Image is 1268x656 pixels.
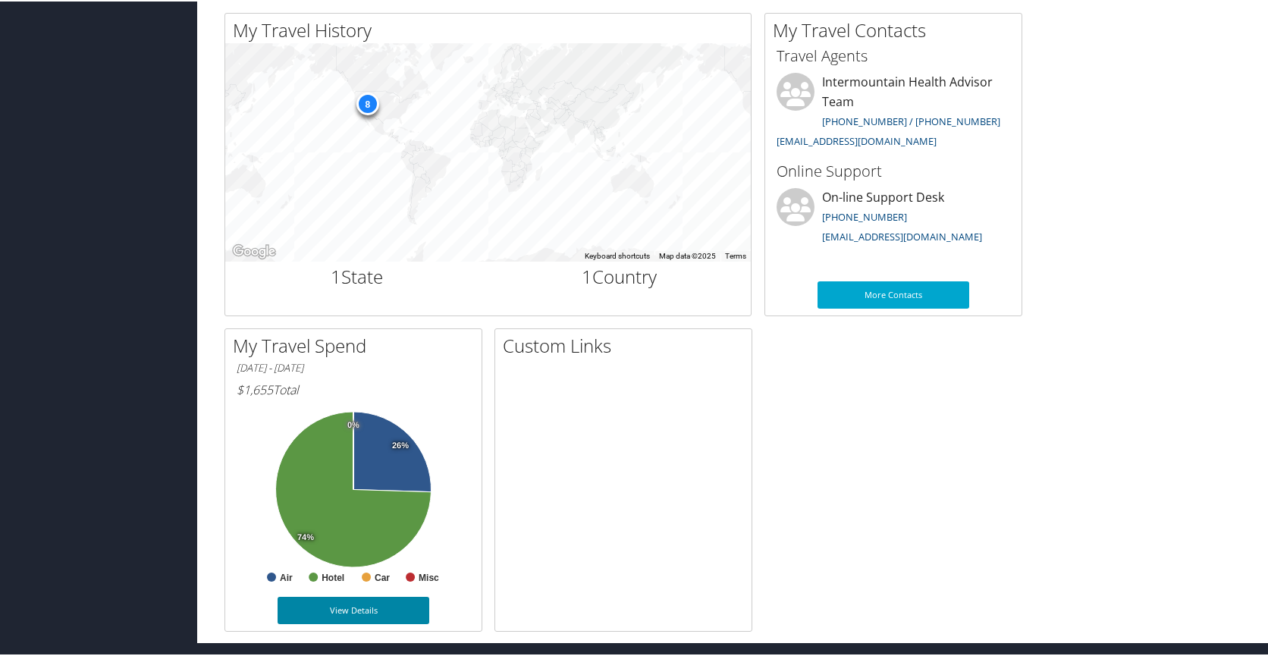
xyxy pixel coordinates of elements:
[237,380,470,397] h6: Total
[777,159,1010,180] h3: Online Support
[322,571,344,582] text: Hotel
[503,331,752,357] h2: Custom Links
[280,571,293,582] text: Air
[818,280,969,307] a: More Contacts
[297,532,314,541] tspan: 74%
[769,187,1018,249] li: On-line Support Desk
[233,331,482,357] h2: My Travel Spend
[347,419,359,428] tspan: 0%
[233,16,751,42] h2: My Travel History
[725,250,746,259] a: Terms (opens in new tab)
[237,262,477,288] h2: State
[356,91,378,114] div: 8
[237,359,470,374] h6: [DATE] - [DATE]
[500,262,740,288] h2: Country
[773,16,1022,42] h2: My Travel Contacts
[237,380,273,397] span: $1,655
[822,209,907,222] a: [PHONE_NUMBER]
[585,250,650,260] button: Keyboard shortcuts
[229,240,279,260] a: Open this area in Google Maps (opens a new window)
[659,250,716,259] span: Map data ©2025
[278,595,429,623] a: View Details
[392,440,409,449] tspan: 26%
[822,228,982,242] a: [EMAIL_ADDRESS][DOMAIN_NAME]
[777,133,937,146] a: [EMAIL_ADDRESS][DOMAIN_NAME]
[769,71,1018,152] li: Intermountain Health Advisor Team
[777,44,1010,65] h3: Travel Agents
[582,262,592,287] span: 1
[229,240,279,260] img: Google
[822,113,1000,127] a: [PHONE_NUMBER] / [PHONE_NUMBER]
[375,571,390,582] text: Car
[419,571,439,582] text: Misc
[331,262,341,287] span: 1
